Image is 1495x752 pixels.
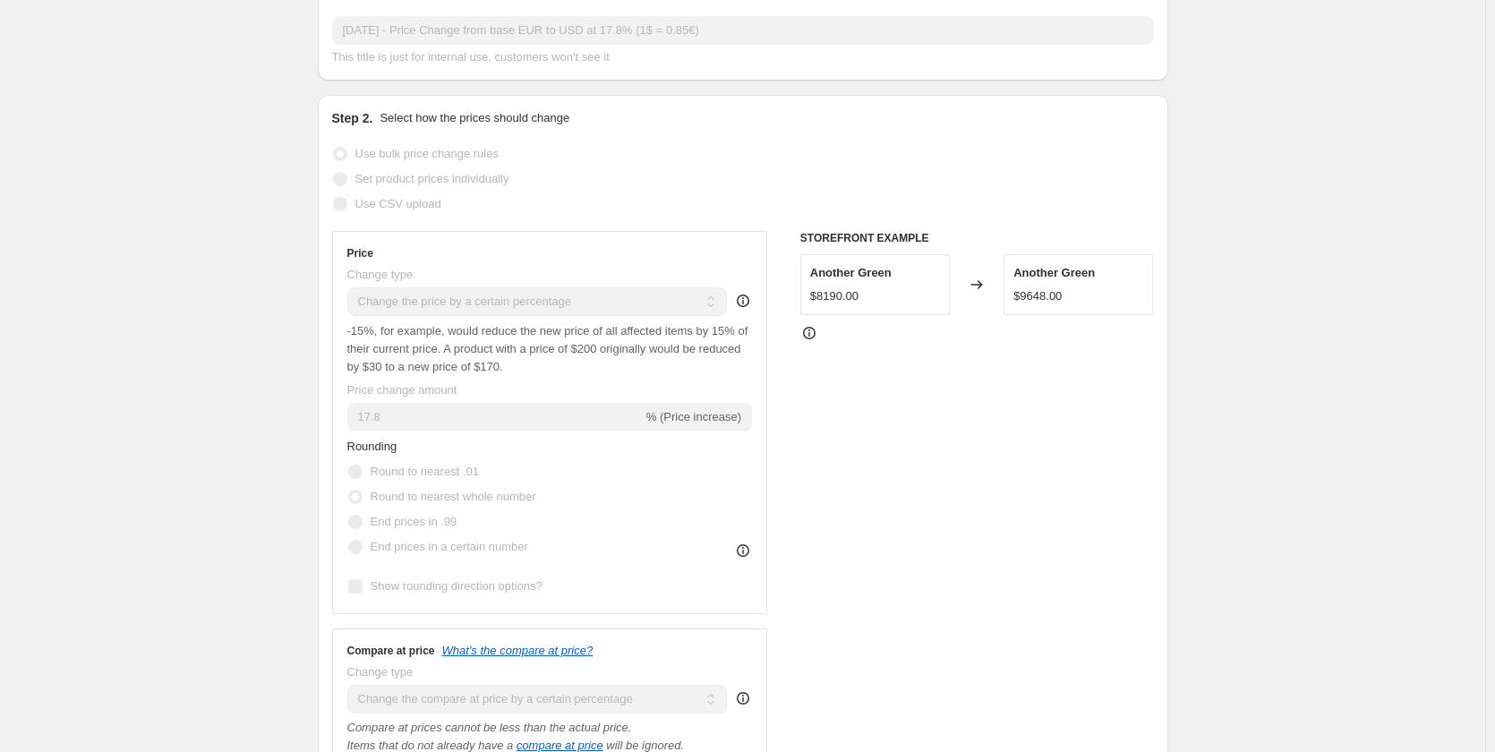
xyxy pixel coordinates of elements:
[371,465,479,478] span: Round to nearest .01
[347,721,632,734] i: Compare at prices cannot be less than the actual price.
[800,231,1154,245] h6: STOREFRONT EXAMPLE
[371,515,457,528] span: End prices in .99
[347,440,397,453] span: Rounding
[347,383,457,397] span: Price change amount
[332,50,610,64] span: This title is just for internal use, customers won't see it
[332,16,1154,45] input: 30% off holiday sale
[371,579,542,593] span: Show rounding direction options?
[355,197,441,210] span: Use CSV upload
[347,403,643,432] input: -15
[347,739,514,752] i: Items that do not already have a
[442,644,594,657] button: What's the compare at price?
[810,287,859,305] div: $8190.00
[517,739,603,752] button: compare at price
[355,147,499,160] span: Use bulk price change rules
[734,292,752,310] div: help
[355,172,509,185] span: Set product prices individually
[347,324,748,373] span: -15%, for example, would reduce the new price of all affected items by 15% of their current price...
[606,739,684,752] i: will be ignored.
[347,246,373,261] h3: Price
[1013,287,1062,305] div: $9648.00
[347,268,414,281] span: Change type
[646,410,741,423] span: % (Price increase)
[734,689,752,707] div: help
[371,540,528,553] span: End prices in a certain number
[332,109,373,127] h2: Step 2.
[347,644,435,658] h3: Compare at price
[347,665,414,679] span: Change type
[1013,266,1095,279] span: Another Green
[810,266,892,279] span: Another Green
[380,109,569,127] p: Select how the prices should change
[371,490,536,503] span: Round to nearest whole number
